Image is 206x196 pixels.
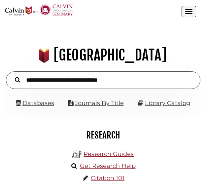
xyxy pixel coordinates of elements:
[182,6,196,17] button: Open the menu
[75,99,124,107] a: Journals By Title
[80,162,136,170] a: Get Research Help
[12,75,23,84] button: Search
[40,4,73,16] img: Calvin Theological Seminary
[84,150,134,158] a: Research Guides
[16,99,54,107] a: Databases
[8,46,198,64] h1: [GEOGRAPHIC_DATA]
[10,130,196,141] h2: Research
[15,77,20,83] i: Search
[145,99,190,107] a: Library Catalog
[91,175,124,182] a: Citation 101
[72,149,82,159] img: Hekman Library Logo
